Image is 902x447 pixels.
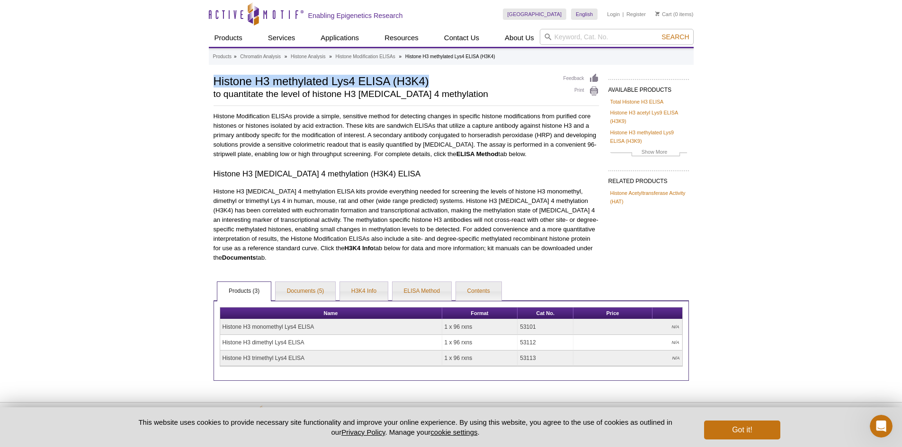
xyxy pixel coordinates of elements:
a: [GEOGRAPHIC_DATA] [503,9,567,20]
li: » [399,54,402,59]
a: Resources [379,29,424,47]
a: Products [209,29,248,47]
td: Histone H3 trimethyl Lys4 ELISA [220,351,442,366]
a: English [571,9,598,20]
button: Search [659,33,692,41]
a: H3K4 Info [340,282,388,301]
button: Got it! [704,421,780,439]
th: Price [573,307,652,319]
th: Format [442,307,518,319]
a: Histone Analysis [291,53,325,61]
li: Histone H3 methylated Lys4 ELISA (H3K4) [405,54,495,59]
h3: Histone H3 [MEDICAL_DATA] 4 methylation (H3K4) ELISA [214,168,599,180]
img: Active Motif, [209,403,318,441]
td: 53113 [518,351,573,366]
a: Products [213,53,232,61]
h2: RELATED PRODUCTS [608,170,689,187]
strong: ELISA Method [456,150,499,158]
h2: AVAILABLE PRODUCTS [608,79,689,96]
a: ELISA Method [393,282,452,301]
a: Register [626,11,646,18]
a: Histone Modification ELISAs [336,53,395,61]
li: (0 items) [655,9,694,20]
li: » [234,54,237,59]
strong: Documents [222,254,256,261]
a: Histone H3 methylated Lys9 ELISA (H3K9) [610,128,687,145]
th: Name [220,307,442,319]
iframe: Intercom live chat [870,415,893,438]
strong: H3K4 Info [345,245,374,252]
li: » [329,54,332,59]
p: Histone H3 [MEDICAL_DATA] 4 methylation ELISA kits provide everything needed for screening the le... [214,187,599,263]
input: Keyword, Cat. No. [540,29,694,45]
a: Login [607,11,620,18]
a: Documents (5) [276,282,336,301]
td: N/A [573,335,682,351]
a: Cart [655,11,672,18]
a: Total Histone H3 ELISA [610,97,664,106]
td: Histone H3 dimethyl Lys4 ELISA [220,335,442,351]
a: Histone Acetyltransferase Activity (HAT) [610,189,687,206]
h2: to quantitate the level of histone H3 [MEDICAL_DATA] 4 methylation [214,90,554,98]
a: Privacy Policy [341,428,385,436]
button: cookie settings [430,428,477,436]
p: This website uses cookies to provide necessary site functionality and improve your online experie... [122,417,689,437]
a: Feedback [563,73,599,84]
a: Applications [315,29,365,47]
td: Histone H3 monomethyl Lys4 ELISA [220,319,442,335]
h1: Histone H3 methylated Lys4 ELISA (H3K4) [214,73,554,88]
td: N/A [573,351,682,366]
td: 1 x 96 rxns [442,319,518,335]
td: 1 x 96 rxns [442,351,518,366]
a: Show More [610,148,687,158]
td: 53101 [518,319,573,335]
li: » [285,54,287,59]
li: | [623,9,624,20]
a: Services [262,29,301,47]
td: 53112 [518,335,573,351]
h2: Enabling Epigenetics Research [308,11,403,20]
a: About Us [499,29,540,47]
a: Chromatin Analysis [240,53,281,61]
a: Contact Us [438,29,485,47]
th: Cat No. [518,307,573,319]
td: 1 x 96 rxns [442,335,518,351]
a: Contents [456,282,501,301]
a: Products (3) [217,282,271,301]
td: N/A [573,319,682,335]
p: Histone Modification ELISAs provide a simple, sensitive method for detecting changes in specific ... [214,112,599,159]
img: Your Cart [655,11,660,16]
span: Search [661,33,689,41]
a: Print [563,86,599,96]
a: Histone H3 acetyl Lys9 ELISA (H3K9) [610,108,687,125]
